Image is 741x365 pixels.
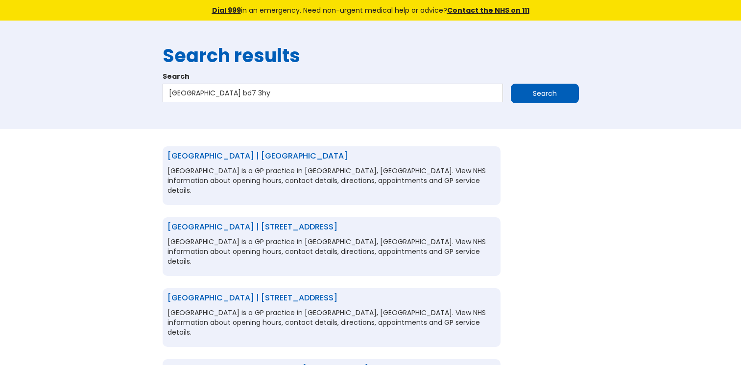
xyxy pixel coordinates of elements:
[163,84,503,102] input: Search…
[167,221,337,232] a: [GEOGRAPHIC_DATA] | [STREET_ADDRESS]
[511,84,579,103] input: Search
[145,5,596,16] div: in an emergency. Need non-urgent medical help or advice?
[163,45,579,67] h1: Search results
[167,150,348,161] a: [GEOGRAPHIC_DATA] | [GEOGRAPHIC_DATA]
[167,166,496,195] p: [GEOGRAPHIC_DATA] is a GP practice in [GEOGRAPHIC_DATA], [GEOGRAPHIC_DATA]. View NHS information ...
[167,237,496,266] p: [GEOGRAPHIC_DATA] is a GP practice in [GEOGRAPHIC_DATA], [GEOGRAPHIC_DATA]. View NHS information ...
[167,292,337,303] a: [GEOGRAPHIC_DATA] | [STREET_ADDRESS]
[167,308,496,337] p: [GEOGRAPHIC_DATA] is a GP practice in [GEOGRAPHIC_DATA], [GEOGRAPHIC_DATA]. View NHS information ...
[163,71,579,81] label: Search
[447,5,529,15] a: Contact the NHS on 111
[212,5,241,15] a: Dial 999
